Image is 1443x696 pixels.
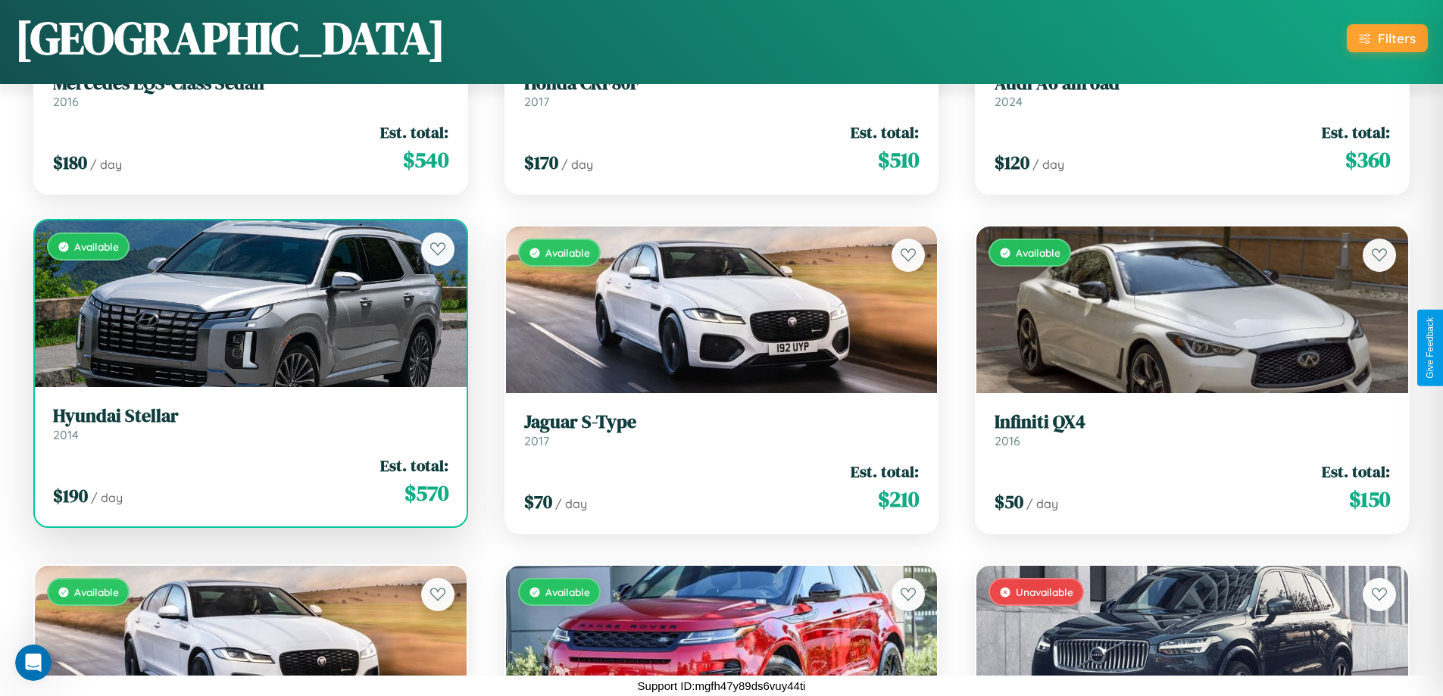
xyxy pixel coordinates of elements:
span: $ 50 [995,489,1023,514]
span: / day [555,496,587,511]
p: Support ID: mgfh47y89ds6vuy44ti [638,676,806,696]
span: Est. total: [1322,121,1390,143]
span: $ 120 [995,150,1029,175]
h3: Jaguar S-Type [524,411,920,433]
span: $ 540 [403,145,448,175]
span: 2016 [995,433,1020,448]
span: Available [74,585,119,598]
span: Est. total: [851,121,919,143]
span: $ 180 [53,150,87,175]
span: Unavailable [1016,585,1073,598]
span: $ 510 [878,145,919,175]
a: Hyundai Stellar2014 [53,405,448,442]
span: $ 150 [1349,484,1390,514]
span: Available [1016,246,1060,259]
span: 2016 [53,94,79,109]
span: 2017 [524,94,549,109]
span: / day [1026,496,1058,511]
a: Jaguar S-Type2017 [524,411,920,448]
span: 2017 [524,433,549,448]
span: Available [545,585,590,598]
span: Est. total: [851,460,919,482]
span: / day [561,157,593,172]
span: / day [91,490,123,505]
span: Est. total: [380,454,448,476]
a: Infiniti QX42016 [995,411,1390,448]
a: Honda CRF80F2017 [524,73,920,110]
h3: Hyundai Stellar [53,405,448,427]
span: $ 70 [524,489,552,514]
span: Available [74,240,119,253]
h3: Mercedes EQS-Class Sedan [53,73,448,95]
iframe: Intercom live chat [15,645,52,681]
span: $ 190 [53,483,88,508]
h1: [GEOGRAPHIC_DATA] [15,7,445,69]
div: Give Feedback [1425,317,1435,379]
span: 2024 [995,94,1023,109]
span: $ 170 [524,150,558,175]
a: Mercedes EQS-Class Sedan2016 [53,73,448,110]
span: Available [545,246,590,259]
a: Audi A6 allroad2024 [995,73,1390,110]
h3: Infiniti QX4 [995,411,1390,433]
span: Est. total: [1322,460,1390,482]
span: $ 210 [878,484,919,514]
button: Filters [1347,24,1428,52]
span: / day [90,157,122,172]
span: $ 360 [1345,145,1390,175]
div: Filters [1378,30,1416,46]
span: / day [1032,157,1064,172]
span: 2014 [53,427,79,442]
span: $ 570 [404,478,448,508]
span: Est. total: [380,121,448,143]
